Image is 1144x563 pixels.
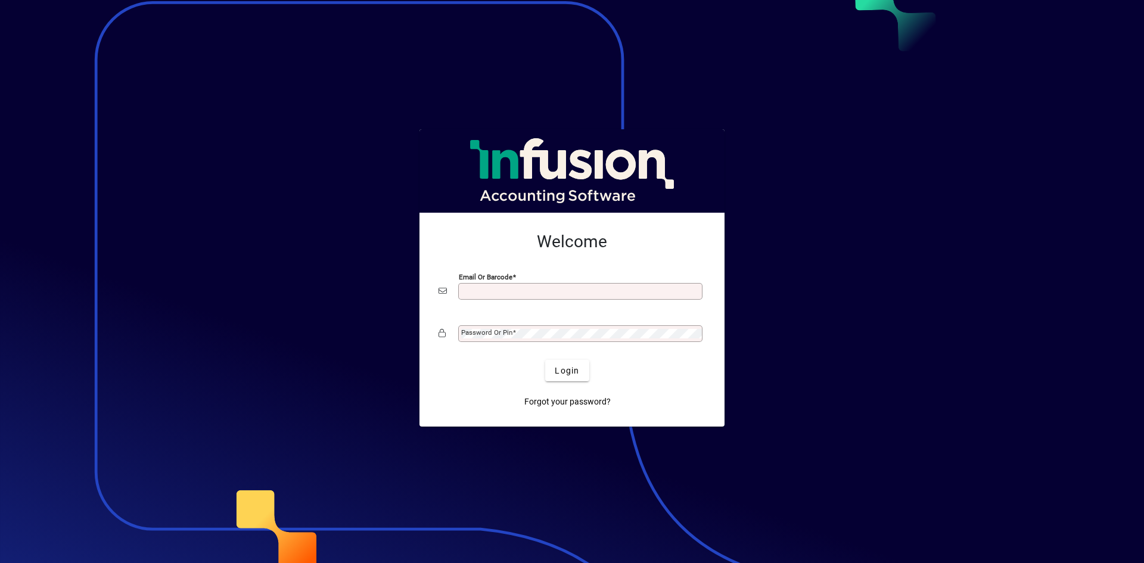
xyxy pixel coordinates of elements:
[461,328,512,337] mat-label: Password or Pin
[520,391,615,412] a: Forgot your password?
[439,232,705,252] h2: Welcome
[555,365,579,377] span: Login
[545,360,589,381] button: Login
[459,273,512,281] mat-label: Email or Barcode
[524,396,611,408] span: Forgot your password?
